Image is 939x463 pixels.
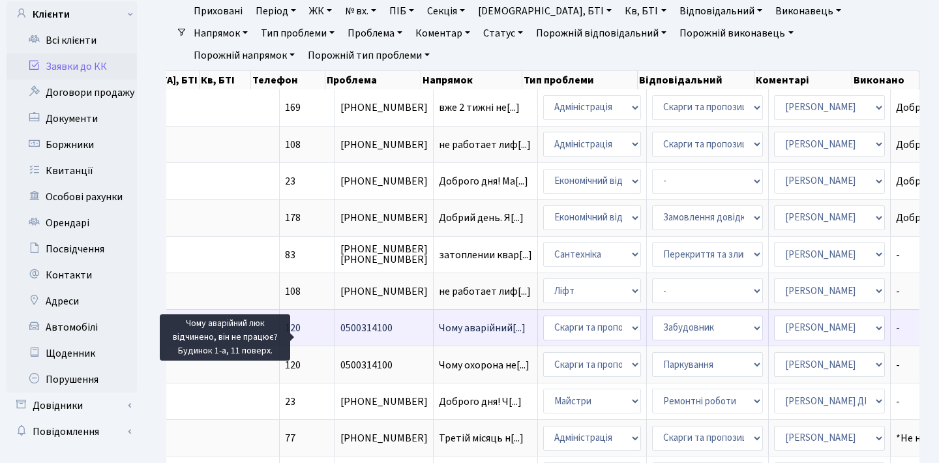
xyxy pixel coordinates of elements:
[188,22,253,44] a: Напрямок
[285,100,301,115] span: 169
[7,314,137,340] a: Автомобілі
[7,236,137,262] a: Посвідчення
[200,71,251,89] th: Кв, БТІ
[7,158,137,184] a: Квитанції
[439,174,528,188] span: Доброго дня! Ма[...]
[160,314,290,361] div: Чому аварійний люк відчинено, він не працює? Будинок 1-а, 11 поверх.
[7,1,137,27] a: Клієнти
[7,419,137,445] a: Повідомлення
[340,360,428,370] span: 0500314100
[7,80,137,106] a: Договори продажу
[340,213,428,223] span: [PHONE_NUMBER]
[7,262,137,288] a: Контакти
[340,140,428,150] span: [PHONE_NUMBER]
[7,132,137,158] a: Боржники
[531,22,672,44] a: Порожній відповідальний
[439,321,526,335] span: Чому аварійний[...]
[478,22,528,44] a: Статус
[340,286,428,297] span: [PHONE_NUMBER]
[439,100,520,115] span: вже 2 тижні не[...]
[7,27,137,53] a: Всі клієнти
[439,395,522,409] span: Доброго дня! Ч[...]
[410,22,475,44] a: Коментар
[340,102,428,113] span: [PHONE_NUMBER]
[325,71,421,89] th: Проблема
[285,395,295,409] span: 23
[439,284,531,299] span: не работает лиф[...]
[7,53,137,80] a: Заявки до КК
[340,176,428,187] span: [PHONE_NUMBER]
[421,71,522,89] th: Напрямок
[7,106,137,132] a: Документи
[285,211,301,225] span: 178
[7,393,137,419] a: Довідники
[439,211,524,225] span: Добрий день. Я[...]
[439,358,529,372] span: Чому охорона не[...]
[285,431,295,445] span: 77
[340,323,428,333] span: 0500314100
[852,71,919,89] th: Виконано
[522,71,637,89] th: Тип проблеми
[285,358,301,372] span: 120
[7,210,137,236] a: Орендарі
[7,184,137,210] a: Особові рахунки
[303,44,435,67] a: Порожній тип проблеми
[439,248,532,262] span: затоплении квар[...]
[7,288,137,314] a: Адреси
[188,44,300,67] a: Порожній напрямок
[285,284,301,299] span: 108
[439,138,531,152] span: не работает лиф[...]
[340,396,428,407] span: [PHONE_NUMBER]
[256,22,340,44] a: Тип проблеми
[285,248,295,262] span: 83
[439,431,524,445] span: Третій місяць н[...]
[342,22,408,44] a: Проблема
[7,366,137,393] a: Порушення
[340,244,428,265] span: [PHONE_NUMBER] [PHONE_NUMBER]
[285,138,301,152] span: 108
[754,71,852,89] th: Коментарі
[340,433,428,443] span: [PHONE_NUMBER]
[674,22,798,44] a: Порожній виконавець
[7,340,137,366] a: Щоденник
[285,174,295,188] span: 23
[638,71,754,89] th: Відповідальний
[251,71,325,89] th: Телефон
